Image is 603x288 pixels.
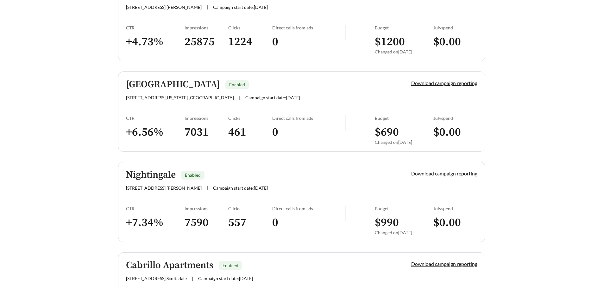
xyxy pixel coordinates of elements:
img: line [345,25,346,40]
span: [STREET_ADDRESS] , Scottsdale [126,276,187,281]
div: Clicks [228,25,272,30]
a: Download campaign reporting [411,261,477,267]
span: [STREET_ADDRESS] , [PERSON_NAME] [126,4,202,10]
span: Enabled [223,263,238,268]
div: Direct calls from ads [272,115,345,121]
span: Campaign start date: [DATE] [245,95,300,100]
h3: + 4.73 % [126,35,185,49]
div: Changed on [DATE] [375,49,433,54]
h5: Nightingale [126,170,176,180]
span: | [239,95,240,100]
h3: 0 [272,35,345,49]
a: Download campaign reporting [411,80,477,86]
a: [GEOGRAPHIC_DATA]Enabled[STREET_ADDRESS][US_STATE],[GEOGRAPHIC_DATA]|Campaign start date:[DATE]Do... [118,71,485,152]
div: CTR [126,206,185,211]
span: Campaign start date: [DATE] [198,276,253,281]
div: Budget [375,206,433,211]
h3: 557 [228,216,272,230]
h3: 0 [272,216,345,230]
h3: 461 [228,125,272,139]
span: Campaign start date: [DATE] [213,185,268,191]
h3: 25875 [185,35,229,49]
span: Enabled [185,172,201,178]
h3: $ 690 [375,125,433,139]
div: Changed on [DATE] [375,139,433,145]
div: Budget [375,25,433,30]
span: | [192,276,193,281]
span: | [207,185,208,191]
h3: 0 [272,125,345,139]
h3: + 6.56 % [126,125,185,139]
div: Changed on [DATE] [375,230,433,235]
h5: Cabrillo Apartments [126,260,213,271]
div: Direct calls from ads [272,206,345,211]
span: Enabled [229,82,245,87]
h3: + 7.34 % [126,216,185,230]
div: July spend [433,25,477,30]
img: line [345,206,346,221]
div: Impressions [185,115,229,121]
div: Direct calls from ads [272,25,345,30]
img: line [345,115,346,131]
h3: 7031 [185,125,229,139]
div: Impressions [185,206,229,211]
h3: 7590 [185,216,229,230]
h3: $ 990 [375,216,433,230]
h3: $ 0.00 [433,35,477,49]
div: CTR [126,115,185,121]
div: CTR [126,25,185,30]
span: [STREET_ADDRESS][US_STATE] , [GEOGRAPHIC_DATA] [126,95,234,100]
h3: 1224 [228,35,272,49]
span: [STREET_ADDRESS] , [PERSON_NAME] [126,185,202,191]
a: NightingaleEnabled[STREET_ADDRESS],[PERSON_NAME]|Campaign start date:[DATE]Download campaign repo... [118,162,485,242]
span: | [207,4,208,10]
div: July spend [433,206,477,211]
a: Download campaign reporting [411,170,477,176]
h5: [GEOGRAPHIC_DATA] [126,79,220,90]
div: Clicks [228,115,272,121]
h3: $ 0.00 [433,125,477,139]
h3: $ 0.00 [433,216,477,230]
div: Impressions [185,25,229,30]
div: July spend [433,115,477,121]
div: Clicks [228,206,272,211]
span: Campaign start date: [DATE] [213,4,268,10]
div: Budget [375,115,433,121]
h3: $ 1200 [375,35,433,49]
